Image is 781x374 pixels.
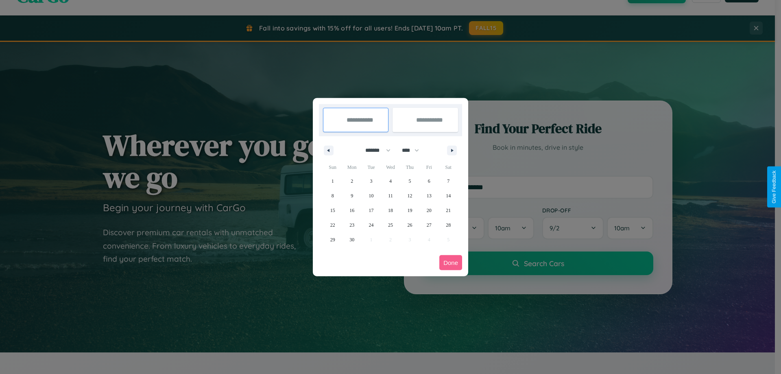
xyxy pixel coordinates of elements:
[388,218,393,232] span: 25
[419,218,438,232] button: 27
[388,203,393,218] span: 18
[419,188,438,203] button: 13
[408,174,411,188] span: 5
[427,188,432,203] span: 13
[323,203,342,218] button: 15
[323,218,342,232] button: 22
[330,218,335,232] span: 22
[323,232,342,247] button: 29
[427,203,432,218] span: 20
[419,174,438,188] button: 6
[428,174,430,188] span: 6
[400,188,419,203] button: 12
[332,188,334,203] span: 8
[369,203,374,218] span: 17
[439,174,458,188] button: 7
[400,174,419,188] button: 5
[400,203,419,218] button: 19
[439,218,458,232] button: 28
[446,218,451,232] span: 28
[332,174,334,188] span: 1
[439,188,458,203] button: 14
[771,171,777,203] div: Give Feedback
[351,188,353,203] span: 9
[323,161,342,174] span: Sun
[381,174,400,188] button: 4
[381,218,400,232] button: 25
[362,161,381,174] span: Tue
[342,203,361,218] button: 16
[369,188,374,203] span: 10
[389,174,392,188] span: 4
[381,203,400,218] button: 18
[439,161,458,174] span: Sat
[330,232,335,247] span: 29
[323,188,342,203] button: 8
[342,188,361,203] button: 9
[381,188,400,203] button: 11
[342,232,361,247] button: 30
[349,203,354,218] span: 16
[446,188,451,203] span: 14
[342,161,361,174] span: Mon
[388,188,393,203] span: 11
[407,218,412,232] span: 26
[439,255,462,270] button: Done
[330,203,335,218] span: 15
[349,218,354,232] span: 23
[370,174,373,188] span: 3
[381,161,400,174] span: Wed
[439,203,458,218] button: 21
[407,188,412,203] span: 12
[419,203,438,218] button: 20
[419,161,438,174] span: Fri
[362,218,381,232] button: 24
[342,218,361,232] button: 23
[400,161,419,174] span: Thu
[369,218,374,232] span: 24
[362,203,381,218] button: 17
[427,218,432,232] span: 27
[447,174,449,188] span: 7
[362,188,381,203] button: 10
[323,174,342,188] button: 1
[446,203,451,218] span: 21
[342,174,361,188] button: 2
[362,174,381,188] button: 3
[407,203,412,218] span: 19
[400,218,419,232] button: 26
[351,174,353,188] span: 2
[349,232,354,247] span: 30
